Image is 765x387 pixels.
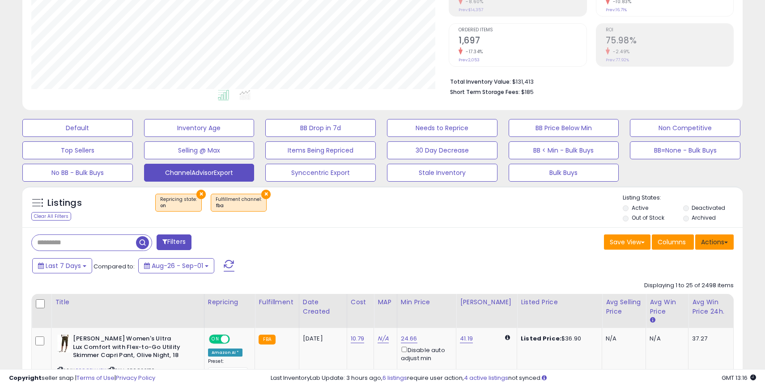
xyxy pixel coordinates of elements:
[160,203,197,209] div: on
[450,88,520,96] b: Short Term Storage Fees:
[55,298,200,307] div: Title
[271,374,756,383] div: Last InventoryLab Update: 3 hours ago, require user action, not synced.
[157,234,191,250] button: Filters
[450,76,727,86] li: $131,413
[303,335,339,343] div: [DATE]
[31,212,71,221] div: Clear All Filters
[460,298,513,307] div: [PERSON_NAME]
[606,35,733,47] h2: 75.98%
[387,164,497,182] button: Stale Inventory
[229,336,243,343] span: OFF
[695,234,734,250] button: Actions
[610,48,630,55] small: -2.49%
[351,334,365,343] a: 10.79
[459,35,586,47] h2: 1,697
[450,78,511,85] b: Total Inventory Value:
[196,190,206,199] button: ×
[22,164,133,182] button: No BB - Bulk Buys
[606,335,639,343] div: N/A
[459,7,483,13] small: Prev: $14,357
[378,298,393,307] div: MAP
[303,298,343,316] div: Date Created
[387,141,497,159] button: 30 Day Decrease
[606,298,642,316] div: Avg Selling Price
[73,335,182,362] b: [PERSON_NAME] Women's Ultra Lux Comfort with Flex-to-Go Utility Skimmer Capri Pant, Olive Night, 18
[22,141,133,159] button: Top Sellers
[387,119,497,137] button: Needs to Reprice
[650,298,684,316] div: Avg Win Price
[32,258,92,273] button: Last 7 Days
[722,374,756,382] span: 2025-09-9 13:16 GMT
[459,57,480,63] small: Prev: 2,053
[259,335,275,344] small: FBA
[144,141,255,159] button: Selling @ Max
[521,335,595,343] div: $36.90
[401,334,417,343] a: 24.66
[509,119,619,137] button: BB Price Below Min
[604,234,650,250] button: Save View
[692,204,725,212] label: Deactivated
[116,374,155,382] a: Privacy Policy
[93,262,135,271] span: Compared to:
[378,334,388,343] a: N/A
[138,258,214,273] button: Aug-26 - Sep-01
[464,374,508,382] a: 4 active listings
[632,214,664,221] label: Out of Stock
[509,141,619,159] button: BB < Min - Bulk Buys
[208,298,251,307] div: Repricing
[351,298,370,307] div: Cost
[261,190,271,199] button: ×
[632,204,648,212] label: Active
[606,28,733,33] span: ROI
[521,334,561,343] b: Listed Price:
[401,298,452,307] div: Min Price
[265,119,376,137] button: BB Drop in 7d
[216,196,262,209] span: Fulfillment channel :
[650,316,655,324] small: Avg Win Price.
[265,141,376,159] button: Items Being Repriced
[46,261,81,270] span: Last 7 Days
[644,281,734,290] div: Displaying 1 to 25 of 2498 items
[463,48,483,55] small: -17.34%
[160,196,197,209] span: Repricing state :
[652,234,694,250] button: Columns
[57,335,71,353] img: 3114Ct65WyL._SL40_.jpg
[382,374,407,382] a: 6 listings
[521,298,598,307] div: Listed Price
[460,334,473,343] a: 41.19
[47,197,82,209] h5: Listings
[630,141,740,159] button: BB=None - Bulk Buys
[692,298,730,316] div: Avg Win Price 24h.
[208,349,243,357] div: Amazon AI *
[401,345,449,362] div: Disable auto adjust min
[521,88,534,96] span: $185
[210,336,221,343] span: ON
[22,119,133,137] button: Default
[623,194,742,202] p: Listing States:
[650,335,681,343] div: N/A
[216,203,262,209] div: fba
[152,261,203,270] span: Aug-26 - Sep-01
[606,7,627,13] small: Prev: 16.71%
[630,119,740,137] button: Non Competitive
[76,374,115,382] a: Terms of Use
[606,57,629,63] small: Prev: 77.92%
[9,374,42,382] strong: Copyright
[692,214,716,221] label: Archived
[509,164,619,182] button: Bulk Buys
[259,298,295,307] div: Fulfillment
[144,164,255,182] button: ChannelAdvisorExport
[144,119,255,137] button: Inventory Age
[692,335,727,343] div: 37.27
[9,374,155,383] div: seller snap | |
[658,238,686,247] span: Columns
[459,28,586,33] span: Ordered Items
[265,164,376,182] button: Synccentric Export
[208,358,248,378] div: Preset:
